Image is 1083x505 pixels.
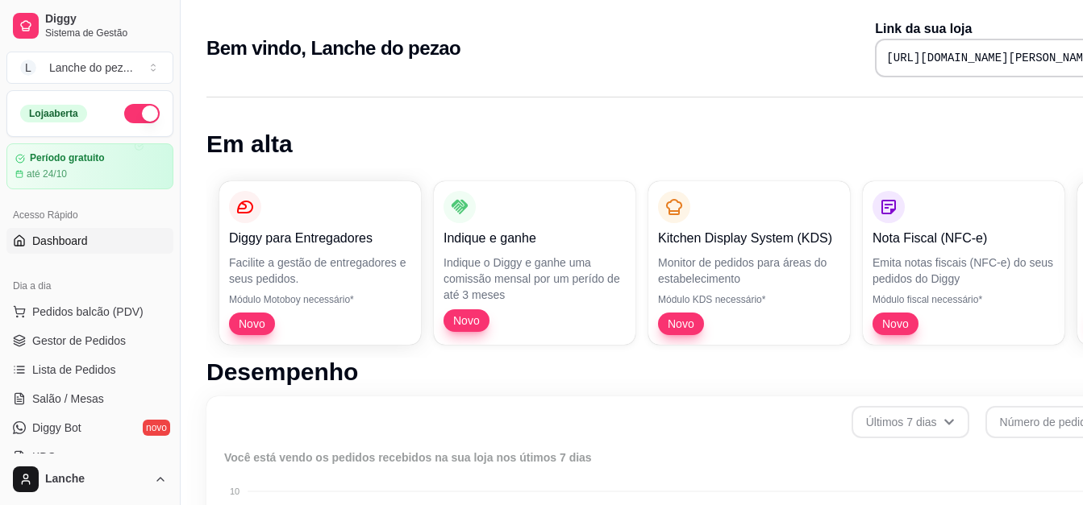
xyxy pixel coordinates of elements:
[863,181,1064,345] button: Nota Fiscal (NFC-e)Emita notas fiscais (NFC-e) do seus pedidos do DiggyMódulo fiscal necessário*Novo
[6,299,173,325] button: Pedidos balcão (PDV)
[229,293,411,306] p: Módulo Motoboy necessário*
[6,444,173,470] a: KDS
[32,333,126,349] span: Gestor de Pedidos
[229,229,411,248] p: Diggy para Entregadores
[32,304,144,320] span: Pedidos balcão (PDV)
[32,391,104,407] span: Salão / Mesas
[434,181,635,345] button: Indique e ganheIndique o Diggy e ganhe uma comissão mensal por um perído de até 3 mesesNovo
[6,357,173,383] a: Lista de Pedidos
[6,460,173,499] button: Lanche
[444,229,626,248] p: Indique e ganhe
[27,168,67,180] article: até 24/10
[6,52,173,84] button: Select a team
[876,316,915,332] span: Novo
[6,273,173,299] div: Dia a dia
[32,362,116,378] span: Lista de Pedidos
[45,472,148,486] span: Lanche
[6,386,173,412] a: Salão / Mesas
[224,451,592,464] text: Você está vendo os pedidos recebidos na sua loja nos útimos 7 dias
[873,229,1055,248] p: Nota Fiscal (NFC-e)
[20,60,36,76] span: L
[873,255,1055,287] p: Emita notas fiscais (NFC-e) do seus pedidos do Diggy
[661,316,701,332] span: Novo
[229,255,411,287] p: Facilite a gestão de entregadores e seus pedidos.
[32,420,81,436] span: Diggy Bot
[232,316,272,332] span: Novo
[658,293,840,306] p: Módulo KDS necessário*
[444,255,626,303] p: Indique o Diggy e ganhe uma comissão mensal por um perído de até 3 meses
[447,313,486,329] span: Novo
[6,6,173,45] a: DiggySistema de Gestão
[32,449,56,465] span: KDS
[852,406,969,438] button: Últimos 7 dias
[873,293,1055,306] p: Módulo fiscal necessário*
[658,255,840,287] p: Monitor de pedidos para áreas do estabelecimento
[45,12,167,27] span: Diggy
[6,415,173,441] a: Diggy Botnovo
[30,152,105,164] article: Período gratuito
[648,181,850,345] button: Kitchen Display System (KDS)Monitor de pedidos para áreas do estabelecimentoMódulo KDS necessário...
[230,486,240,496] tspan: 10
[6,328,173,354] a: Gestor de Pedidos
[6,228,173,254] a: Dashboard
[45,27,167,39] span: Sistema de Gestão
[32,233,88,249] span: Dashboard
[6,143,173,189] a: Período gratuitoaté 24/10
[20,105,87,122] div: Loja aberta
[124,104,160,123] button: Alterar Status
[219,181,421,345] button: Diggy para EntregadoresFacilite a gestão de entregadores e seus pedidos.Módulo Motoboy necessário...
[206,35,460,61] h2: Bem vindo, Lanche do pezao
[49,60,133,76] div: Lanche do pez ...
[6,202,173,228] div: Acesso Rápido
[658,229,840,248] p: Kitchen Display System (KDS)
